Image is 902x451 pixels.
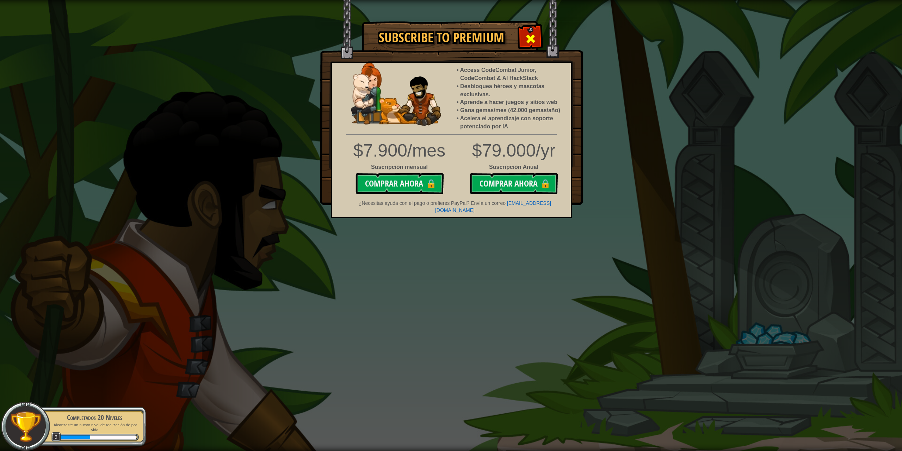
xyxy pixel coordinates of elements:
div: Completados 20 Niveles [50,413,139,422]
li: Aprende a hacer juegos y sitios web [460,98,564,106]
div: Suscripción Anual [327,163,576,171]
li: Access CodeCombat Junior, CodeCombat & AI HackStack [460,66,564,83]
div: $79.000/yr [327,138,576,163]
span: ¿Necesitas ayuda con el pago o prefieres PayPal? Envía un correo [359,200,506,206]
img: trophy.png [10,410,42,443]
button: Comprar ahora🔒 [470,173,558,194]
li: Acelera el aprendizaje con soporte potenciado por IA [460,115,564,131]
button: Comprar ahora🔒 [356,173,444,194]
div: Suscripción mensual [353,163,446,171]
p: Alcanzaste un nuevo nivel de realización de por vida. [50,422,139,433]
li: Desbloquea héroes y mascotas exclusivas. [460,83,564,99]
span: 9 [51,432,61,442]
li: Gana gemas/mes (42.000 gemas/año) [460,106,564,115]
div: $7.900/mes [353,138,446,163]
img: anya-and-nando-pet.webp [351,63,441,126]
h1: Subscribe to Premium [369,30,514,45]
